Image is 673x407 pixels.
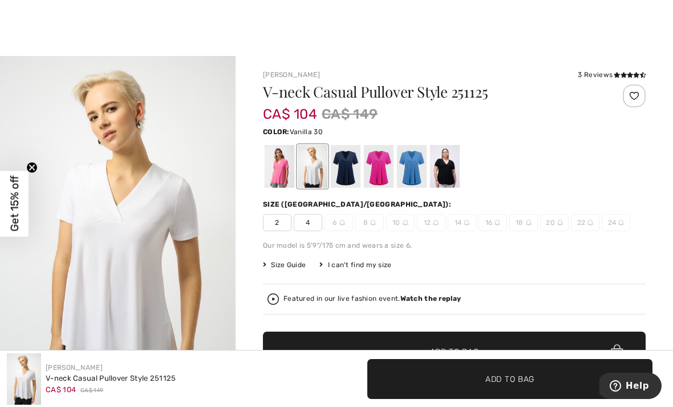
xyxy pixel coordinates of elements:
[602,214,630,231] span: 24
[263,84,582,99] h1: V-neck Casual Pullover Style 251125
[267,293,279,305] img: Watch the replay
[319,260,391,270] div: I can't find my size
[46,373,176,384] div: V-neck Casual Pullover Style 251125
[557,220,563,225] img: ring-m.svg
[578,70,646,80] div: 3 Reviews
[263,214,291,231] span: 2
[370,220,376,225] img: ring-m.svg
[339,220,345,225] img: ring-m.svg
[46,385,76,394] span: CA$ 104
[263,260,306,270] span: Size Guide
[571,214,599,231] span: 22
[367,359,652,399] button: Add to Bag
[263,71,320,79] a: [PERSON_NAME]
[430,346,479,358] span: Add to Bag
[294,214,322,231] span: 4
[618,220,624,225] img: ring-m.svg
[433,220,439,225] img: ring-m.svg
[265,145,294,188] div: Bubble gum
[611,344,623,359] img: Bag.svg
[322,104,378,124] span: CA$ 149
[364,145,394,188] div: Geranium
[464,220,469,225] img: ring-m.svg
[386,214,415,231] span: 10
[7,353,41,405] img: V-Neck Casual Pullover Style 251125
[263,240,646,251] div: Our model is 5'9"/175 cm and wears a size 6.
[397,145,427,188] div: Coastal blue
[509,214,538,231] span: 18
[417,214,445,231] span: 12
[263,95,317,122] span: CA$ 104
[290,128,323,136] span: Vanilla 30
[526,220,532,225] img: ring-m.svg
[599,373,662,401] iframe: Opens a widget where you can find more information
[80,386,103,395] span: CA$ 149
[355,214,384,231] span: 8
[298,145,327,188] div: Vanilla 30
[263,128,290,136] span: Color:
[263,199,453,209] div: Size ([GEOGRAPHIC_DATA]/[GEOGRAPHIC_DATA]):
[46,364,103,372] a: [PERSON_NAME]
[400,295,461,303] strong: Watch the replay
[587,220,593,225] img: ring-m.svg
[283,295,461,303] div: Featured in our live fashion event.
[430,145,460,188] div: Black
[540,214,569,231] span: 20
[485,373,534,385] span: Add to Bag
[331,145,360,188] div: Midnight Blue
[494,220,500,225] img: ring-m.svg
[325,214,353,231] span: 6
[479,214,507,231] span: 16
[263,332,646,372] button: Add to Bag
[448,214,476,231] span: 14
[403,220,408,225] img: ring-m.svg
[8,176,21,232] span: Get 15% off
[26,162,38,173] button: Close teaser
